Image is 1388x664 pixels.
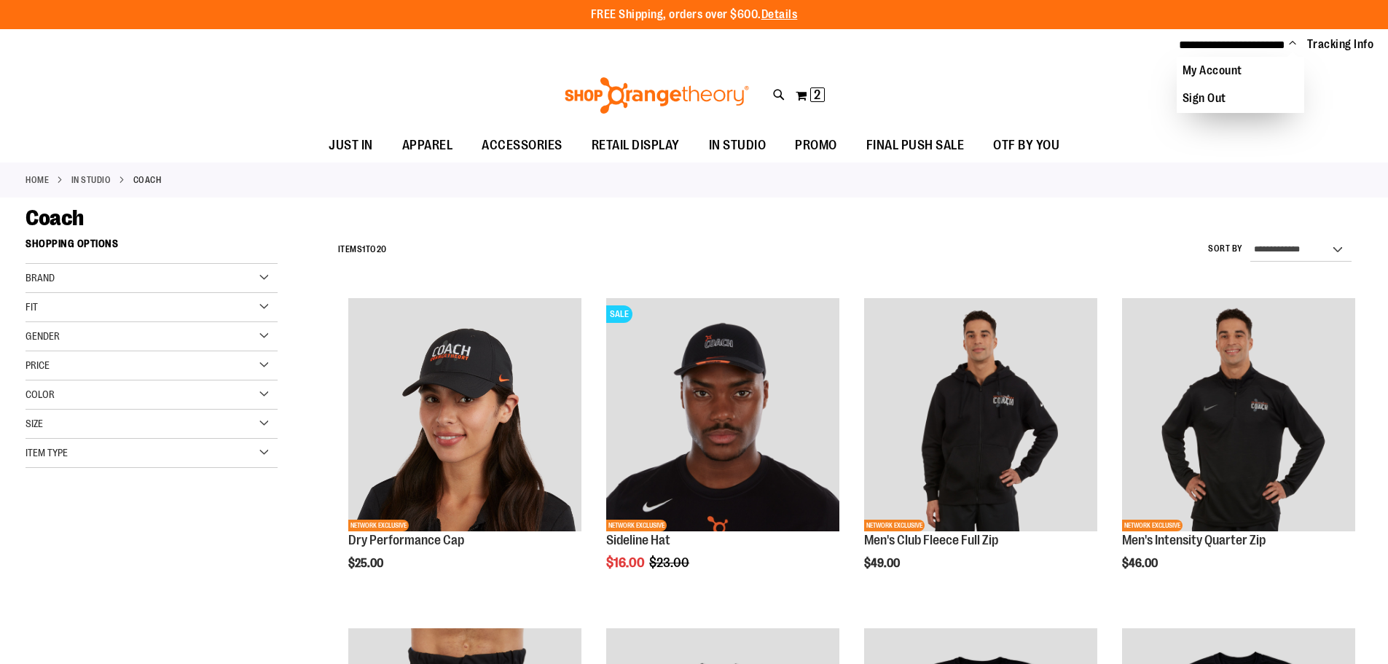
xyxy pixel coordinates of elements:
span: NETWORK EXCLUSIVE [348,520,409,531]
img: OTF Mens Coach FA23 Intensity Quarter Zip - Black primary image [1122,298,1355,531]
a: RETAIL DISPLAY [577,129,694,163]
a: Sign Out [1177,85,1304,112]
a: OTF Mens Coach FA23 Intensity Quarter Zip - Black primary imageNETWORK EXCLUSIVE [1122,298,1355,534]
a: Dry Performance Cap [348,533,464,547]
a: JUST IN [314,129,388,163]
span: $16.00 [606,555,647,570]
span: Size [26,418,43,429]
span: Price [26,359,50,371]
span: OTF BY YOU [993,129,1059,162]
a: FINAL PUSH SALE [852,129,979,163]
a: APPAREL [388,129,468,163]
div: product [599,291,847,607]
span: NETWORK EXCLUSIVE [864,520,925,531]
span: SALE [606,305,632,323]
a: Sideline Hat primary imageSALENETWORK EXCLUSIVE [606,298,839,534]
span: Gender [26,330,60,342]
span: 1 [362,244,366,254]
button: Account menu [1289,37,1296,52]
img: OTF Mens Coach FA23 Club Fleece Full Zip - Black primary image [864,298,1097,531]
span: NETWORK EXCLUSIVE [606,520,667,531]
img: Sideline Hat primary image [606,298,839,531]
span: Coach [26,206,84,230]
div: product [1115,291,1362,607]
a: Tracking Info [1307,36,1374,52]
span: NETWORK EXCLUSIVE [1122,520,1183,531]
span: RETAIL DISPLAY [592,129,680,162]
img: Dry Performance Cap [348,298,581,531]
span: JUST IN [329,129,373,162]
span: Color [26,388,55,400]
strong: Coach [133,173,162,187]
a: ACCESSORIES [467,129,577,163]
span: 20 [377,244,387,254]
span: IN STUDIO [709,129,766,162]
a: Details [761,8,798,21]
a: My Account [1177,57,1304,85]
label: Sort By [1208,243,1243,255]
a: OTF BY YOU [979,129,1074,163]
span: $23.00 [649,555,691,570]
span: 2 [814,87,820,102]
a: Men's Intensity Quarter Zip [1122,533,1266,547]
span: FINAL PUSH SALE [866,129,965,162]
span: Item Type [26,447,68,458]
a: Dry Performance CapNETWORK EXCLUSIVE [348,298,581,534]
span: Fit [26,301,38,313]
a: PROMO [780,129,852,163]
h2: Items to [338,238,387,261]
a: Home [26,173,49,187]
a: Men's Club Fleece Full Zip [864,533,998,547]
a: Sideline Hat [606,533,670,547]
a: IN STUDIO [694,129,781,162]
a: OTF Mens Coach FA23 Club Fleece Full Zip - Black primary imageNETWORK EXCLUSIVE [864,298,1097,534]
span: $25.00 [348,557,385,570]
div: product [857,291,1105,607]
a: IN STUDIO [71,173,111,187]
img: Shop Orangetheory [562,77,751,114]
div: product [341,291,589,607]
strong: Shopping Options [26,231,278,264]
span: Brand [26,272,55,284]
span: PROMO [795,129,837,162]
p: FREE Shipping, orders over $600. [591,7,798,23]
span: APPAREL [402,129,453,162]
span: ACCESSORIES [482,129,562,162]
span: $49.00 [864,557,902,570]
span: $46.00 [1122,557,1160,570]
